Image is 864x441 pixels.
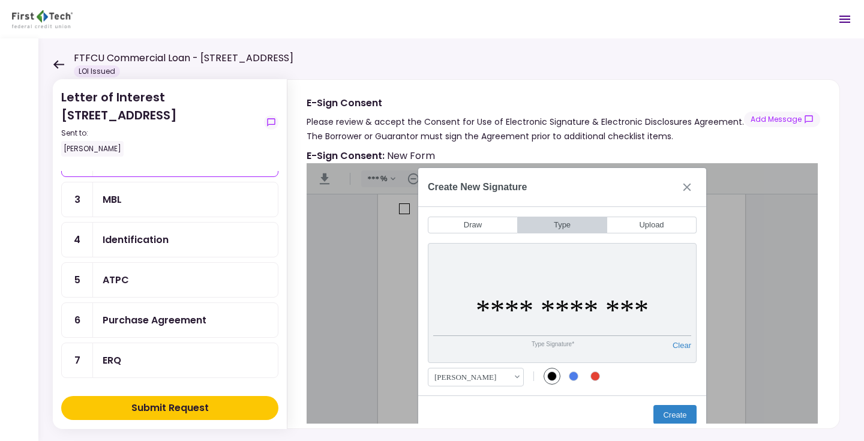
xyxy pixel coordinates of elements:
[287,79,840,429] div: E-Sign ConsentPlease review & accept the Consent for Use of Electronic Signature & Electronic Dis...
[103,272,129,287] div: ATPC
[62,182,93,217] div: 3
[307,149,385,163] strong: E-Sign Consent :
[103,313,206,328] div: Purchase Agreement
[264,115,278,130] button: show-messages
[62,303,93,337] div: 6
[61,141,124,157] div: [PERSON_NAME]
[307,95,744,110] div: E-Sign Consent
[74,65,120,77] div: LOI Issued
[62,343,93,377] div: 7
[61,396,278,420] button: Submit Request
[131,401,209,415] div: Submit Request
[830,5,859,34] button: Open menu
[103,192,122,207] div: MBL
[103,232,169,247] div: Identification
[61,88,259,157] div: Letter of Interest [STREET_ADDRESS]
[61,262,278,298] a: 5ATPC
[12,10,73,28] img: Partner icon
[62,223,93,257] div: 4
[307,148,435,163] div: New Form
[62,263,93,297] div: 5
[744,112,820,127] button: show-messages
[61,222,278,257] a: 4Identification
[61,182,278,217] a: 3MBL
[61,343,278,378] a: 7ERQ
[61,302,278,338] a: 6Purchase Agreement
[307,115,744,143] div: Please review & accept the Consent for Use of Electronic Signature & Electronic Disclosures Agree...
[103,353,121,368] div: ERQ
[74,51,293,65] h1: FTFCU Commercial Loan - [STREET_ADDRESS]
[61,128,259,139] div: Sent to:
